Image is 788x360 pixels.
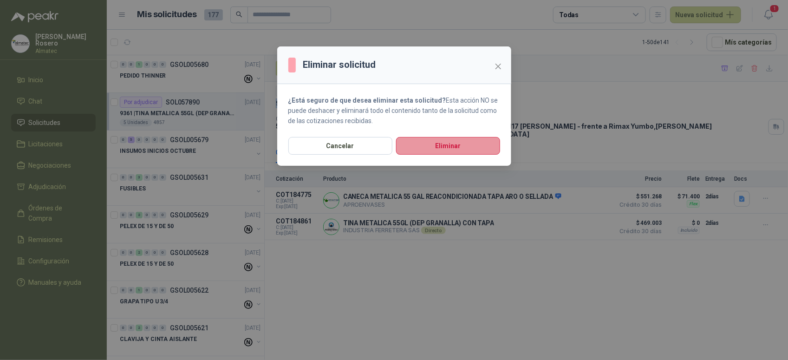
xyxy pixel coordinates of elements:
[288,97,446,104] strong: ¿Está seguro de que desea eliminar esta solicitud?
[303,58,376,72] h3: Eliminar solicitud
[495,63,502,70] span: close
[288,137,392,155] button: Cancelar
[491,59,506,74] button: Close
[396,137,500,155] button: Eliminar
[288,95,500,126] p: Esta acción NO se puede deshacer y eliminará todo el contenido tanto de la solicitud como de las ...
